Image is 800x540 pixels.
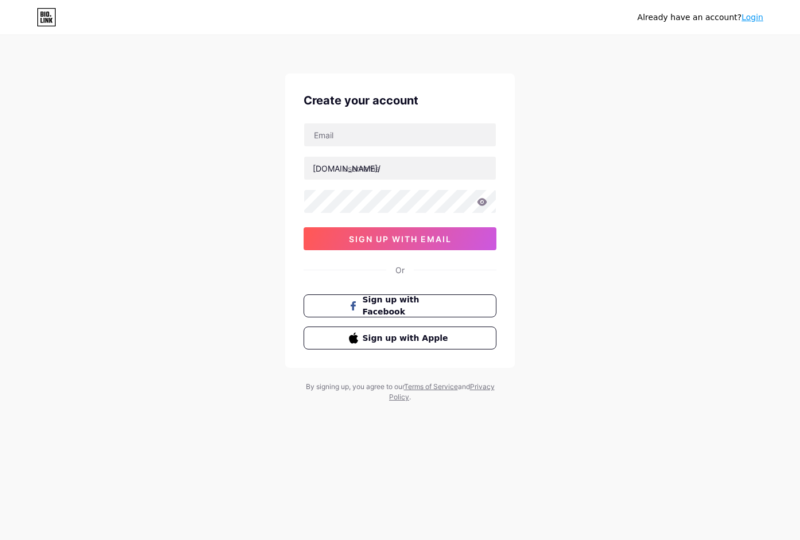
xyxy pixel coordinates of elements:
[741,13,763,22] a: Login
[304,157,496,180] input: username
[313,162,380,174] div: [DOMAIN_NAME]/
[395,264,405,276] div: Or
[304,123,496,146] input: Email
[304,227,496,250] button: sign up with email
[363,332,452,344] span: Sign up with Apple
[304,327,496,349] button: Sign up with Apple
[404,382,458,391] a: Terms of Service
[349,234,452,244] span: sign up with email
[638,11,763,24] div: Already have an account?
[304,294,496,317] button: Sign up with Facebook
[304,92,496,109] div: Create your account
[302,382,498,402] div: By signing up, you agree to our and .
[363,294,452,318] span: Sign up with Facebook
